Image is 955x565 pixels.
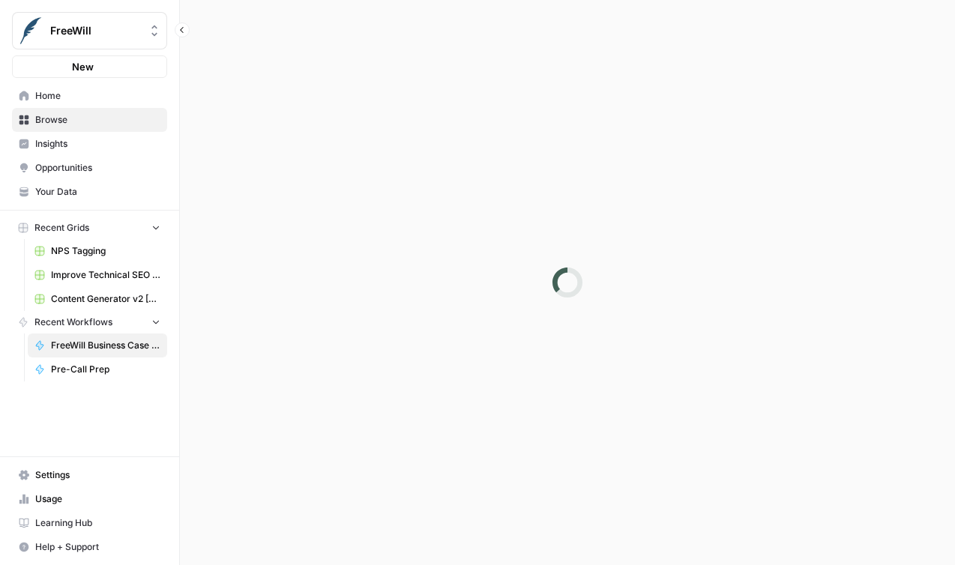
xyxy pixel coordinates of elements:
[12,487,167,511] a: Usage
[12,55,167,78] button: New
[12,311,167,333] button: Recent Workflows
[72,59,94,74] span: New
[28,239,167,263] a: NPS Tagging
[35,161,160,175] span: Opportunities
[12,511,167,535] a: Learning Hub
[12,12,167,49] button: Workspace: FreeWill
[12,463,167,487] a: Settings
[35,137,160,151] span: Insights
[12,84,167,108] a: Home
[12,156,167,180] a: Opportunities
[28,333,167,357] a: FreeWill Business Case Generator v2
[51,244,160,258] span: NPS Tagging
[12,180,167,204] a: Your Data
[12,132,167,156] a: Insights
[35,492,160,506] span: Usage
[12,217,167,239] button: Recent Grids
[28,263,167,287] a: Improve Technical SEO for Page
[51,268,160,282] span: Improve Technical SEO for Page
[35,89,160,103] span: Home
[34,221,89,235] span: Recent Grids
[28,287,167,311] a: Content Generator v2 [DRAFT] Test
[35,540,160,554] span: Help + Support
[51,292,160,306] span: Content Generator v2 [DRAFT] Test
[35,468,160,482] span: Settings
[12,108,167,132] a: Browse
[51,339,160,352] span: FreeWill Business Case Generator v2
[35,113,160,127] span: Browse
[12,535,167,559] button: Help + Support
[17,17,44,44] img: FreeWill Logo
[34,315,112,329] span: Recent Workflows
[50,23,141,38] span: FreeWill
[35,516,160,530] span: Learning Hub
[28,357,167,381] a: Pre-Call Prep
[51,363,160,376] span: Pre-Call Prep
[35,185,160,199] span: Your Data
